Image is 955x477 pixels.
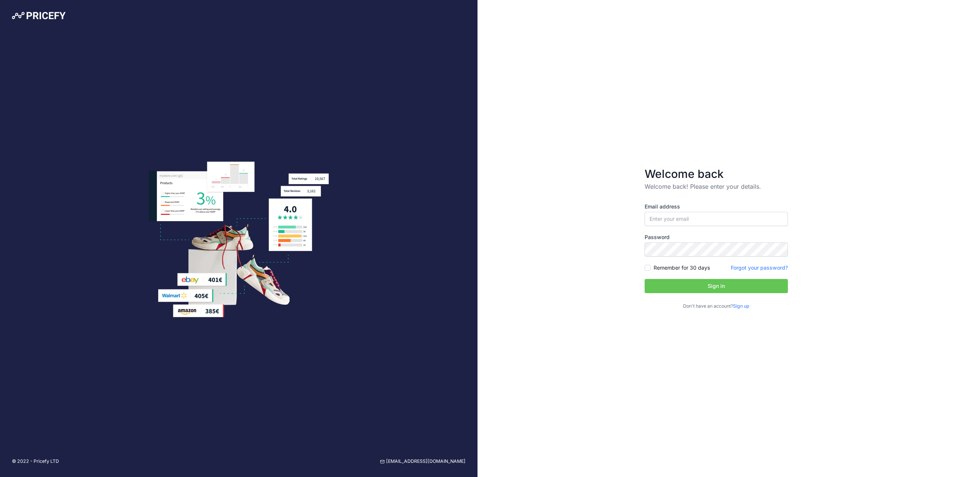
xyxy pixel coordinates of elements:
[645,212,788,226] input: Enter your email
[645,233,788,241] label: Password
[654,264,710,272] label: Remember for 30 days
[731,264,788,271] a: Forgot your password?
[733,303,749,309] a: Sign up
[12,12,66,19] img: Pricefy
[645,167,788,181] h3: Welcome back
[380,458,466,465] a: [EMAIL_ADDRESS][DOMAIN_NAME]
[645,203,788,210] label: Email address
[12,458,59,465] p: © 2022 - Pricefy LTD
[645,279,788,293] button: Sign in
[645,303,788,310] p: Don't have an account?
[645,182,788,191] p: Welcome back! Please enter your details.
